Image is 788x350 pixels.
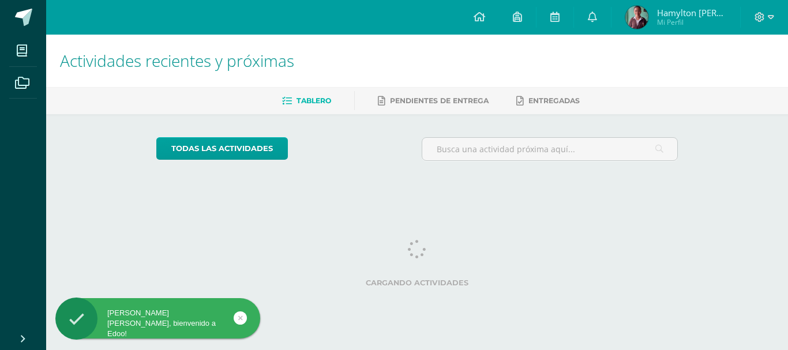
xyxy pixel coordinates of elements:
[297,96,331,105] span: Tablero
[282,92,331,110] a: Tablero
[422,138,678,160] input: Busca una actividad próxima aquí...
[156,137,288,160] a: todas las Actividades
[378,92,489,110] a: Pendientes de entrega
[156,279,678,287] label: Cargando actividades
[516,92,580,110] a: Entregadas
[625,6,648,29] img: 8bd5dd2a82216a9066a4a0ba7af9a2c7.png
[657,17,726,27] span: Mi Perfil
[528,96,580,105] span: Entregadas
[390,96,489,105] span: Pendientes de entrega
[60,50,294,71] span: Actividades recientes y próximas
[657,7,726,18] span: Hamylton [PERSON_NAME]
[55,308,260,340] div: [PERSON_NAME] [PERSON_NAME], bienvenido a Edoo!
